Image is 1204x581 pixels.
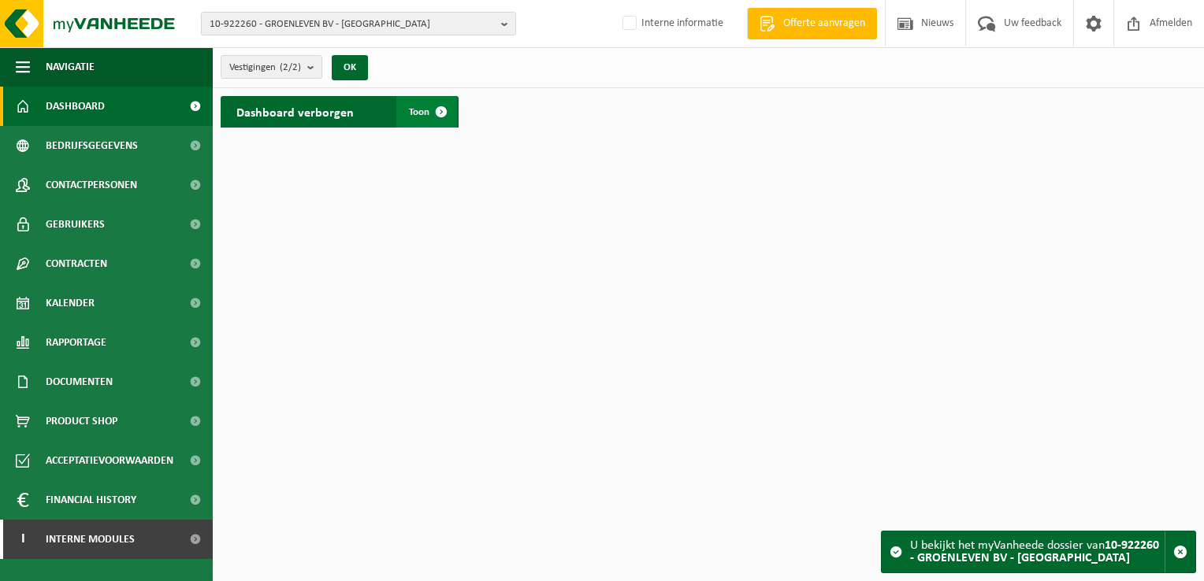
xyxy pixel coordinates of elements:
span: Interne modules [46,520,135,559]
span: Toon [409,107,429,117]
label: Interne informatie [619,12,723,35]
span: Kalender [46,283,95,323]
span: Contactpersonen [46,165,137,205]
span: Offerte aanvragen [779,16,869,31]
a: Toon [396,96,457,128]
strong: 10-922260 - GROENLEVEN BV - [GEOGRAPHIC_DATA] [910,539,1159,564]
div: U bekijkt het myVanheede dossier van [910,531,1165,572]
span: Contracten [46,244,107,283]
span: Navigatie [46,47,95,87]
span: I [16,520,30,559]
button: OK [332,55,368,80]
span: 10-922260 - GROENLEVEN BV - [GEOGRAPHIC_DATA] [210,13,495,36]
button: Vestigingen(2/2) [221,55,322,79]
span: Acceptatievoorwaarden [46,441,173,480]
span: Dashboard [46,87,105,126]
count: (2/2) [280,62,301,72]
span: Product Shop [46,402,117,441]
span: Bedrijfsgegevens [46,126,138,165]
button: 10-922260 - GROENLEVEN BV - [GEOGRAPHIC_DATA] [201,12,516,35]
a: Offerte aanvragen [747,8,877,39]
span: Gebruikers [46,205,105,244]
h2: Dashboard verborgen [221,96,370,127]
span: Vestigingen [229,56,301,80]
span: Documenten [46,362,113,402]
span: Financial History [46,480,136,520]
span: Rapportage [46,323,106,362]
